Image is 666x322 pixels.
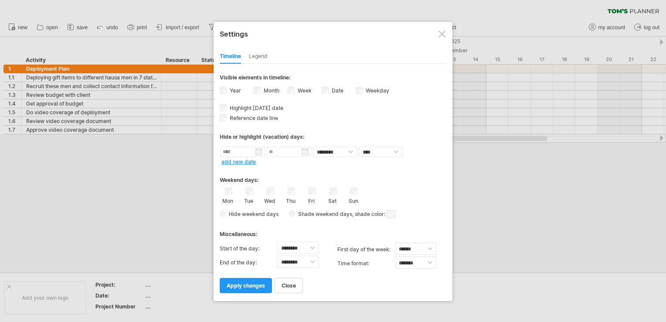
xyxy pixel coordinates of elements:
[275,278,303,293] a: close
[228,115,278,121] span: Reference date line
[220,242,277,256] label: Start of the day:
[387,210,395,218] span: click here to change the shade color
[296,87,312,94] label: Week
[282,282,296,289] span: close
[264,196,275,204] label: Wed
[243,196,254,204] label: Tue
[220,278,272,293] a: apply changes
[220,26,446,41] div: Settings
[337,243,395,257] label: first day of the week:
[220,256,277,270] label: End of the day:
[295,211,352,217] span: Shade weekend days
[220,168,446,185] div: Weekend days:
[220,134,446,140] div: Hide or highlight (vacation) days:
[285,196,296,204] label: Thu
[220,223,446,240] div: Miscellaneous:
[249,50,268,64] div: Legend
[262,87,279,94] label: Month
[330,87,343,94] label: Date
[220,50,241,64] div: Timeline
[228,87,241,94] label: Year
[348,196,359,204] label: Sun
[222,196,233,204] label: Mon
[337,257,395,271] label: Time format:
[226,211,279,217] span: Hide weekend days
[228,105,283,111] span: Highlight [DATE] date
[227,282,265,289] span: apply changes
[327,196,338,204] label: Sat
[352,209,395,219] span: , shade color:
[306,196,317,204] label: Fri
[364,87,389,94] label: Weekday
[221,158,256,165] a: add new date
[220,74,446,83] div: Visible elements in timeline:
